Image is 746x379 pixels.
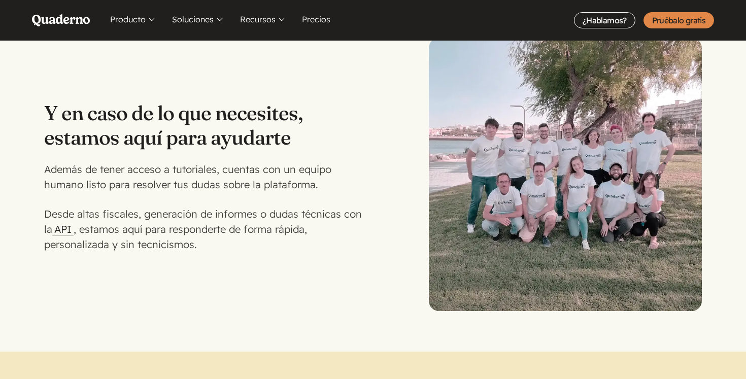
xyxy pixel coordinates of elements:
img: Quaderno team in 2023 [429,38,702,311]
abbr: Application Programming Interface [54,223,72,235]
p: Además de tener acceso a tutoriales, cuentas con un equipo humano listo para resolver tus dudas s... [44,162,373,192]
a: ¿Hablamos? [574,12,635,28]
p: Desde altas fiscales, generación de informes o dudas técnicas con la , estamos aquí para responde... [44,206,373,252]
a: Pruébalo gratis [643,12,714,28]
a: API [52,223,74,236]
h3: Y en caso de lo que necesites, estamos aquí para ayudarte [44,101,373,150]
